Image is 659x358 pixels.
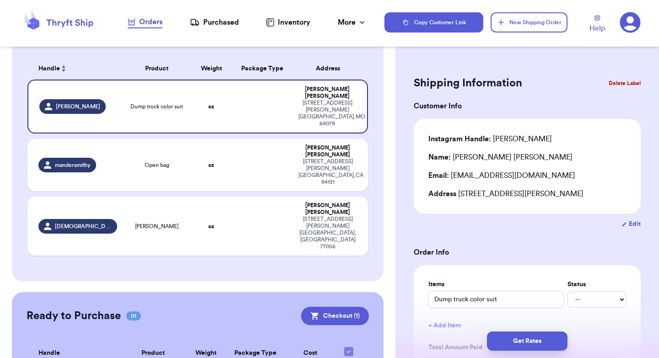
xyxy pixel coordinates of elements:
[428,135,491,143] span: Instagram Handle:
[428,190,456,198] span: Address
[605,73,644,93] button: Delete Label
[384,12,483,32] button: Copy Customer Link
[55,161,91,169] span: mandersmithy
[425,315,630,336] button: + Add Item
[491,12,567,32] button: New Shipping Order
[38,64,60,74] span: Handle
[298,86,356,100] div: [PERSON_NAME] [PERSON_NAME]
[56,103,100,110] span: [PERSON_NAME]
[487,331,567,351] button: Get Rates
[208,162,214,168] strong: oz
[298,216,357,250] div: [STREET_ADDRESS][PERSON_NAME] [GEOGRAPHIC_DATA] , [GEOGRAPHIC_DATA] 77056
[338,17,367,28] div: More
[414,76,522,91] h2: Shipping Information
[301,307,369,325] button: Checkout (1)
[190,17,239,28] a: Purchased
[128,16,162,28] a: Orders
[135,223,178,230] span: [PERSON_NAME]
[123,58,191,80] th: Product
[298,202,357,216] div: [PERSON_NAME] [PERSON_NAME]
[128,16,162,27] div: Orders
[298,158,357,186] div: [STREET_ADDRESS][PERSON_NAME] [GEOGRAPHIC_DATA] , CA 94131
[27,309,121,323] h2: Ready to Purchase
[428,170,626,181] div: [EMAIL_ADDRESS][DOMAIN_NAME]
[55,223,112,230] span: [DEMOGRAPHIC_DATA]
[621,219,641,229] button: Edit
[38,348,60,358] span: Handle
[60,63,67,74] button: Sort ascending
[428,134,552,144] div: [PERSON_NAME]
[428,188,626,199] div: [STREET_ADDRESS][PERSON_NAME]
[428,152,573,163] div: [PERSON_NAME] [PERSON_NAME]
[208,224,214,229] strong: oz
[191,58,232,80] th: Weight
[428,172,449,179] span: Email:
[232,58,293,80] th: Package Type
[298,144,357,158] div: [PERSON_NAME] [PERSON_NAME]
[414,247,641,258] h3: Order Info
[414,101,641,112] h3: Customer Info
[130,103,183,110] span: Dump truck color suit
[589,23,605,34] span: Help
[266,17,310,28] a: Inventory
[298,100,356,127] div: [STREET_ADDRESS][PERSON_NAME] [GEOGRAPHIC_DATA] , MO 64079
[428,154,451,161] span: Name:
[208,104,214,109] strong: oz
[126,311,141,321] span: 01
[293,58,368,80] th: Address
[428,280,564,289] label: Items
[589,15,605,34] a: Help
[567,280,626,289] label: Status
[145,161,169,169] span: Open bag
